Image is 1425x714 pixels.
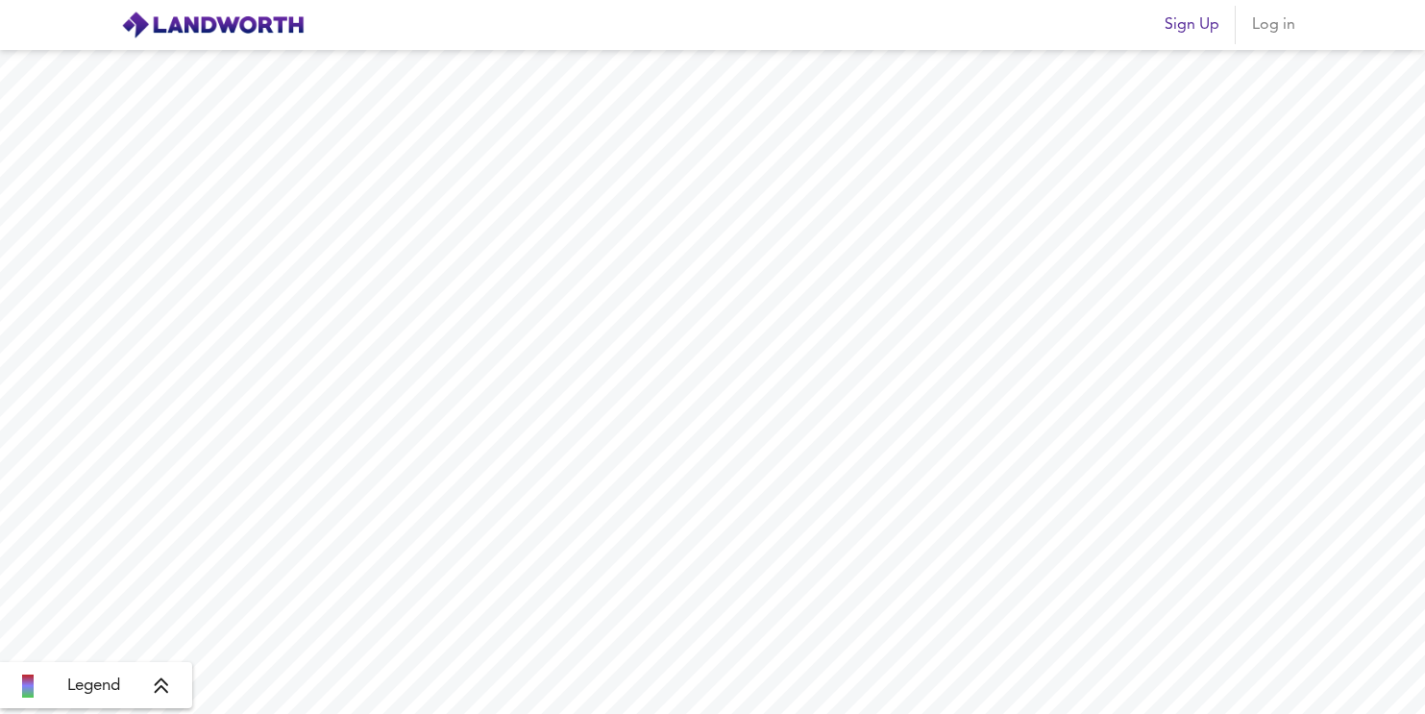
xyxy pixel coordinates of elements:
[67,675,120,698] span: Legend
[1157,6,1227,44] button: Sign Up
[121,11,305,39] img: logo
[1165,12,1219,38] span: Sign Up
[1251,12,1297,38] span: Log in
[1243,6,1305,44] button: Log in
